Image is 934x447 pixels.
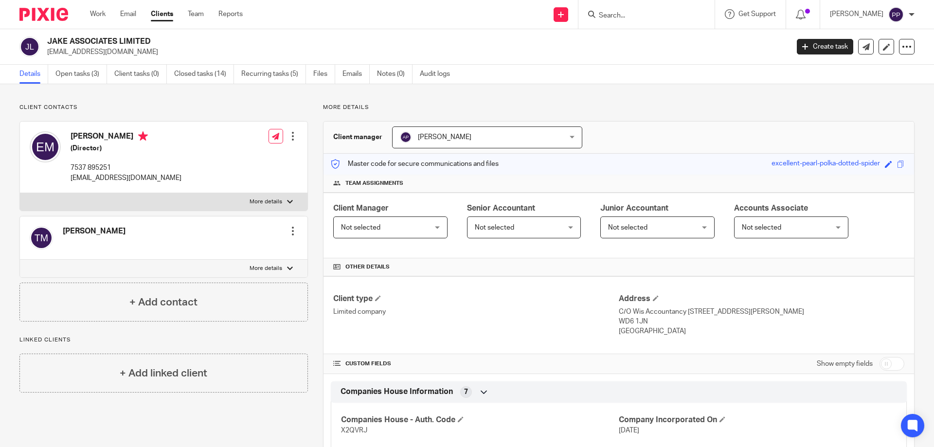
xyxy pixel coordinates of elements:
[619,307,904,317] p: C/O Wis Accountancy [STREET_ADDRESS][PERSON_NAME]
[333,132,382,142] h3: Client manager
[188,9,204,19] a: Team
[19,36,40,57] img: svg%3E
[138,131,148,141] i: Primary
[817,359,873,369] label: Show empty fields
[341,387,453,397] span: Companies House Information
[467,204,535,212] span: Senior Accountant
[250,265,282,272] p: More details
[47,36,635,47] h2: JAKE ASSOCIATES LIMITED
[30,226,53,250] img: svg%3E
[19,104,308,111] p: Client contacts
[129,295,198,310] h4: + Add contact
[345,179,403,187] span: Team assignments
[797,39,853,54] a: Create task
[250,198,282,206] p: More details
[619,317,904,326] p: WD6 1JN
[19,336,308,344] p: Linked clients
[734,204,808,212] span: Accounts Associate
[600,204,668,212] span: Junior Accountant
[151,9,173,19] a: Clients
[475,224,514,231] span: Not selected
[71,163,181,173] p: 7537 895251
[313,65,335,84] a: Files
[619,415,897,425] h4: Company Incorporated On
[120,366,207,381] h4: + Add linked client
[71,131,181,143] h4: [PERSON_NAME]
[333,204,389,212] span: Client Manager
[19,8,68,21] img: Pixie
[63,226,126,236] h4: [PERSON_NAME]
[464,387,468,397] span: 7
[323,104,915,111] p: More details
[418,134,471,141] span: [PERSON_NAME]
[742,224,781,231] span: Not selected
[341,224,380,231] span: Not selected
[342,65,370,84] a: Emails
[174,65,234,84] a: Closed tasks (14)
[888,7,904,22] img: svg%3E
[71,143,181,153] h5: (Director)
[772,159,880,170] div: excellent-pearl-polka-dotted-spider
[55,65,107,84] a: Open tasks (3)
[738,11,776,18] span: Get Support
[598,12,685,20] input: Search
[331,159,499,169] p: Master code for secure communications and files
[71,173,181,183] p: [EMAIL_ADDRESS][DOMAIN_NAME]
[90,9,106,19] a: Work
[333,360,619,368] h4: CUSTOM FIELDS
[400,131,412,143] img: svg%3E
[619,427,639,434] span: [DATE]
[420,65,457,84] a: Audit logs
[120,9,136,19] a: Email
[377,65,413,84] a: Notes (0)
[341,427,367,434] span: X2QVRJ
[345,263,390,271] span: Other details
[619,326,904,336] p: [GEOGRAPHIC_DATA]
[241,65,306,84] a: Recurring tasks (5)
[341,415,619,425] h4: Companies House - Auth. Code
[333,307,619,317] p: Limited company
[333,294,619,304] h4: Client type
[218,9,243,19] a: Reports
[830,9,883,19] p: [PERSON_NAME]
[608,224,647,231] span: Not selected
[114,65,167,84] a: Client tasks (0)
[30,131,61,162] img: svg%3E
[19,65,48,84] a: Details
[619,294,904,304] h4: Address
[47,47,782,57] p: [EMAIL_ADDRESS][DOMAIN_NAME]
